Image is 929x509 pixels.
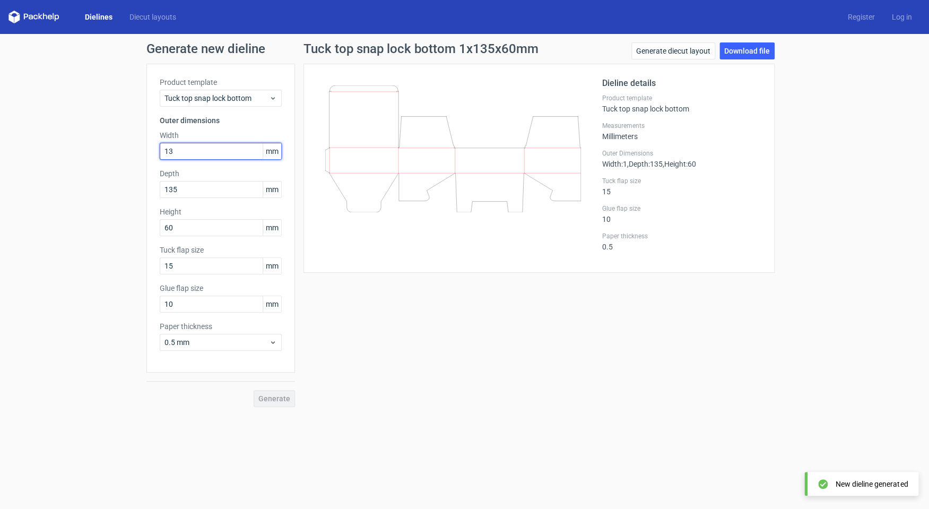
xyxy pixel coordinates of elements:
[602,94,761,113] div: Tuck top snap lock bottom
[303,42,539,55] h1: Tuck top snap lock bottom 1x135x60mm
[602,94,761,102] label: Product template
[883,12,921,22] a: Log in
[602,122,761,141] div: Millimeters
[164,93,269,103] span: Tuck top snap lock bottom
[602,204,761,223] div: 10
[263,296,281,312] span: mm
[160,321,282,332] label: Paper thickness
[263,258,281,274] span: mm
[160,245,282,255] label: Tuck flap size
[160,168,282,179] label: Depth
[602,160,627,168] span: Width : 1
[627,160,663,168] span: , Depth : 135
[160,283,282,294] label: Glue flap size
[121,12,185,22] a: Diecut layouts
[719,42,775,59] a: Download file
[263,182,281,197] span: mm
[602,204,761,213] label: Glue flap size
[602,232,761,251] div: 0.5
[631,42,715,59] a: Generate diecut layout
[836,479,908,489] div: New dieline generated
[602,122,761,130] label: Measurements
[839,12,883,22] a: Register
[663,160,696,168] span: , Height : 60
[76,12,121,22] a: Dielines
[602,177,761,185] label: Tuck flap size
[602,77,761,90] h2: Dieline details
[602,232,761,240] label: Paper thickness
[164,337,269,348] span: 0.5 mm
[160,130,282,141] label: Width
[160,77,282,88] label: Product template
[146,42,783,55] h1: Generate new dieline
[160,115,282,126] h3: Outer dimensions
[602,177,761,196] div: 15
[263,143,281,159] span: mm
[160,206,282,217] label: Height
[602,149,761,158] label: Outer Dimensions
[263,220,281,236] span: mm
